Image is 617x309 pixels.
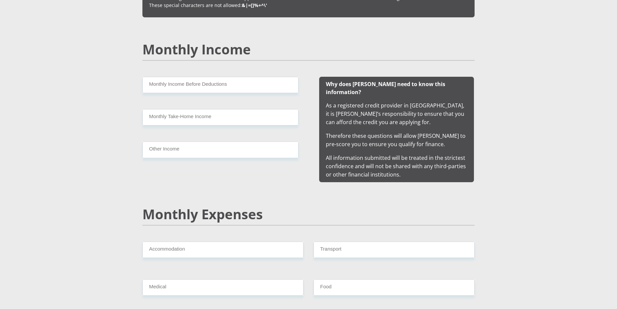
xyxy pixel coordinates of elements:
span: As a registered credit provider in [GEOGRAPHIC_DATA], it is [PERSON_NAME]’s responsibility to ens... [326,80,467,178]
h2: Monthly Expenses [142,206,475,222]
b: &|=[]%+^\' [242,2,267,8]
b: Why does [PERSON_NAME] need to know this information? [326,80,445,96]
input: Other Income [142,141,298,158]
input: Expenses - Accommodation [142,242,303,258]
h2: Monthly Income [142,41,475,57]
input: Expenses - Food [314,279,475,296]
input: Expenses - Transport [314,242,475,258]
input: Expenses - Medical [142,279,303,296]
input: Monthly Take Home Income [142,109,298,125]
input: Monthly Income Before Deductions [142,77,298,93]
